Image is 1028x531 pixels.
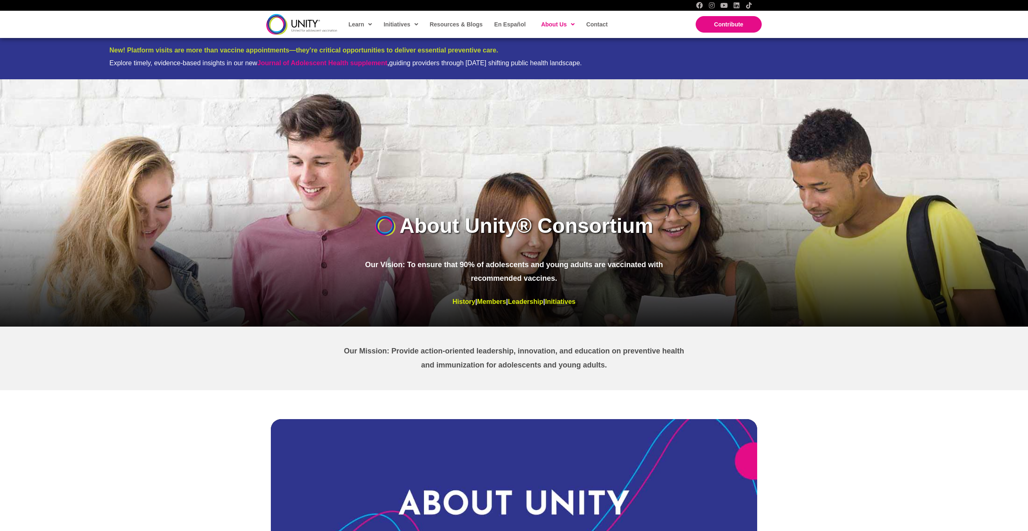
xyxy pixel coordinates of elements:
a: About Us [537,15,578,34]
a: Contact [582,15,611,34]
p: | | | [358,296,670,308]
span: Learn [348,18,372,31]
span: En Español [494,21,526,28]
a: History [452,298,475,305]
a: YouTube [721,2,727,9]
span: Resources & Blogs [430,21,483,28]
a: Leadership [508,298,543,305]
strong: , [257,59,389,66]
a: Journal of Adolescent Health supplement [257,59,387,66]
a: Instagram [708,2,715,9]
a: En Español [490,15,529,34]
span: Contribute [714,21,744,28]
img: UnityIcon-new [375,216,396,236]
div: Explore timely, evidence-based insights in our new guiding providers through [DATE] shifting publ... [109,59,919,67]
h1: About Unity® Consortium [400,211,654,240]
a: Facebook [696,2,703,9]
a: Contribute [696,16,762,33]
span: About Us [541,18,575,31]
a: TikTok [746,2,752,9]
span: New! Platform visits are more than vaccine appointments—they’re critical opportunities to deliver... [109,47,498,54]
a: Members [477,298,506,305]
p: Our Mission: Provide action-oriented leadership, innovation, and education on preventive health a... [339,344,689,372]
img: unity-logo-dark [266,14,337,34]
a: LinkedIn [733,2,740,9]
span: Contact [586,21,608,28]
a: Resources & Blogs [426,15,486,34]
span: Initiatives [384,18,418,31]
p: Our Vision: To ensure that 90% of adolescents and young adults are vaccinated with recommended va... [358,258,670,286]
a: Initiatives [545,298,576,305]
